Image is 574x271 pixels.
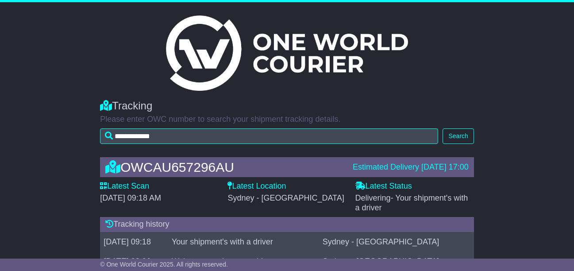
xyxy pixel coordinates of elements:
[168,232,319,252] td: Your shipment's with a driver
[227,182,286,191] label: Latest Location
[100,100,474,112] div: Tracking
[100,261,228,268] span: © One World Courier 2025. All rights reserved.
[355,194,468,212] span: - Your shipment's with a driver
[100,194,161,202] span: [DATE] 09:18 AM
[168,252,319,271] td: We're processing your shipment
[353,163,469,172] div: Estimated Delivery [DATE] 17:00
[355,182,412,191] label: Latest Status
[319,252,474,271] td: Sydney - [GEOGRAPHIC_DATA]
[100,115,474,124] p: Please enter OWC number to search your shipment tracking details.
[227,194,344,202] span: Sydney - [GEOGRAPHIC_DATA]
[100,182,149,191] label: Latest Scan
[100,232,168,252] td: [DATE] 09:18
[355,194,468,212] span: Delivering
[101,160,348,174] div: OWCAU657296AU
[100,252,168,271] td: [DATE] 08:06
[443,128,474,144] button: Search
[166,15,408,91] img: Light
[100,217,474,232] div: Tracking history
[319,232,474,252] td: Sydney - [GEOGRAPHIC_DATA]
